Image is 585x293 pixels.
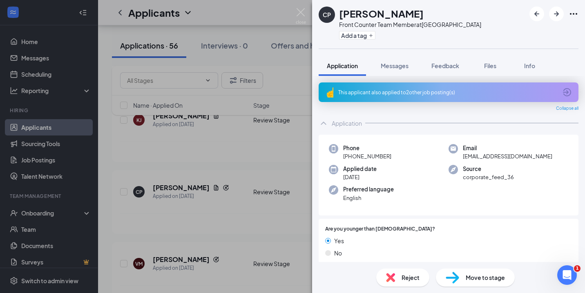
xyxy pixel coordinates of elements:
[343,194,394,202] span: English
[339,20,481,29] div: Front Counter Team Member at [GEOGRAPHIC_DATA]
[338,89,557,96] div: This applicant also applied to 2 other job posting(s)
[574,265,581,272] span: 1
[334,236,344,245] span: Yes
[402,273,420,282] span: Reject
[549,7,564,21] button: ArrowRight
[343,173,377,181] span: [DATE]
[327,62,358,69] span: Application
[466,273,505,282] span: Move to stage
[381,62,409,69] span: Messages
[325,225,435,233] span: Are you younger than [DEMOGRAPHIC_DATA]?
[334,249,342,257] span: No
[463,165,514,173] span: Source
[569,9,578,19] svg: Ellipses
[532,9,542,19] svg: ArrowLeftNew
[343,152,391,160] span: [PHONE_NUMBER]
[339,31,375,40] button: PlusAdd a tag
[529,7,544,21] button: ArrowLeftNew
[562,87,572,97] svg: ArrowCircle
[524,62,535,69] span: Info
[463,144,552,152] span: Email
[343,165,377,173] span: Applied date
[431,62,459,69] span: Feedback
[557,265,577,285] iframe: Intercom live chat
[556,105,578,112] span: Collapse all
[339,7,424,20] h1: [PERSON_NAME]
[484,62,496,69] span: Files
[343,144,391,152] span: Phone
[332,119,362,127] div: Application
[368,33,373,38] svg: Plus
[319,118,328,128] svg: ChevronUp
[463,152,552,160] span: [EMAIL_ADDRESS][DOMAIN_NAME]
[343,185,394,193] span: Preferred language
[323,11,331,19] div: CP
[463,173,514,181] span: corporate_feed_36
[552,9,561,19] svg: ArrowRight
